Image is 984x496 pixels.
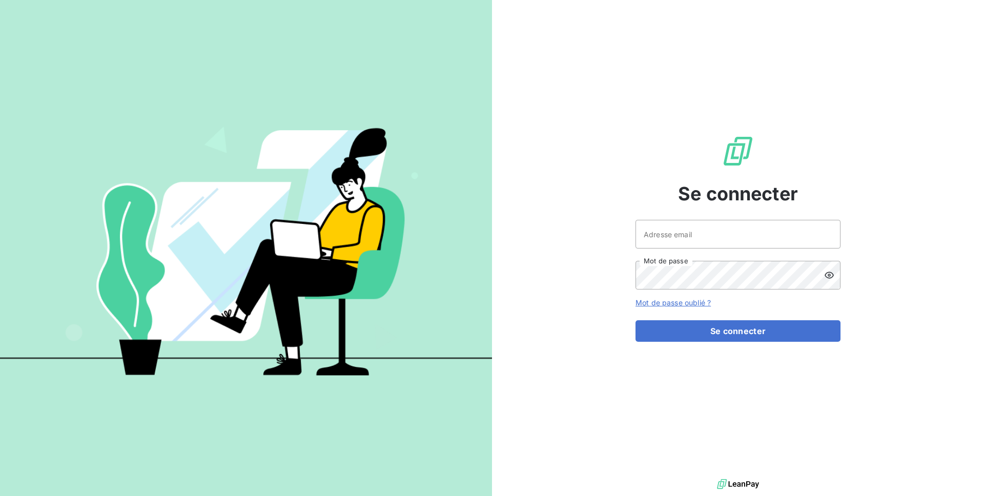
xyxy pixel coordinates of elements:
img: Logo LeanPay [722,135,754,168]
input: placeholder [635,220,840,249]
button: Se connecter [635,320,840,342]
span: Se connecter [678,180,798,208]
img: logo [717,477,759,492]
a: Mot de passe oublié ? [635,298,711,307]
